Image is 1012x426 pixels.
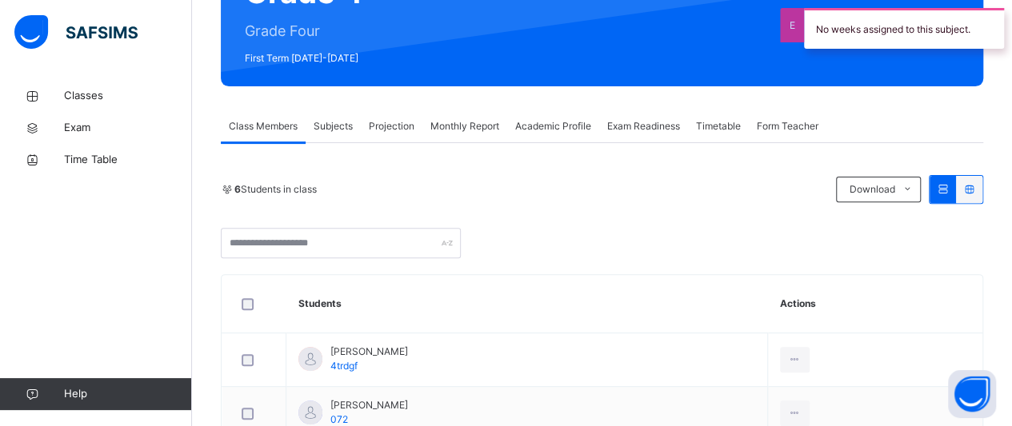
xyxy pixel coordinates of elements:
span: Students in class [234,182,317,197]
span: Class Members [229,119,298,133]
span: Subjects [314,119,353,133]
span: [PERSON_NAME] [330,398,408,412]
span: 072 [330,413,348,425]
span: Exam Readiness [607,119,680,133]
div: No weeks assigned to this subject. [804,8,1004,49]
span: Classes [64,88,192,104]
span: Form Teacher [757,119,818,133]
button: Open asap [948,370,996,418]
th: Students [286,275,768,333]
b: 6 [234,183,241,195]
img: safsims [14,15,138,49]
span: [PERSON_NAME] [330,344,408,359]
span: Exam [64,120,192,136]
span: Monthly Report [430,119,499,133]
span: Projection [369,119,414,133]
span: Time Table [64,152,192,168]
span: Timetable [696,119,741,133]
span: Download [849,182,894,197]
span: Help [64,386,191,402]
span: Academic Profile [515,119,591,133]
th: Actions [767,275,982,333]
span: 4trdgf [330,360,358,372]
